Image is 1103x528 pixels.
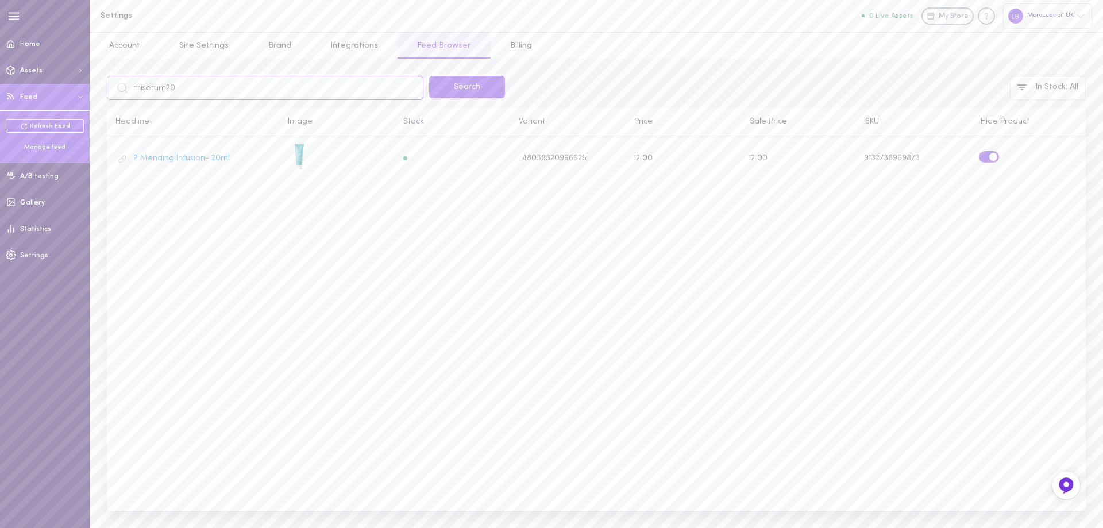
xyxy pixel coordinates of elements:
[978,7,995,25] div: Knowledge center
[972,117,1087,127] div: Hide Product
[864,154,920,163] span: 9132738969873
[6,119,84,133] a: Refresh Feed
[749,154,768,163] span: 12.00
[939,11,969,22] span: My Store
[1058,477,1075,494] img: Feedback Button
[249,33,311,59] a: Brand
[857,117,972,127] div: SKU
[160,33,248,59] a: Site Settings
[133,153,230,164] a: ? Mending Infusion- 20ml
[429,76,505,98] button: Search
[20,67,43,74] span: Assets
[741,117,857,127] div: Sale Price
[862,12,921,20] a: 0 Live Assets
[921,7,974,25] a: My Store
[522,153,587,164] span: 48038320996625
[20,252,48,259] span: Settings
[20,94,37,101] span: Feed
[20,41,40,48] span: Home
[279,117,395,127] div: Image
[1003,3,1092,28] div: Moroccanoil UK
[398,33,490,59] a: Feed Browser
[20,226,51,233] span: Statistics
[626,117,741,127] div: Price
[107,117,279,127] div: Headline
[311,33,398,59] a: Integrations
[491,33,551,59] a: Billing
[107,76,423,100] input: Search
[20,173,59,180] span: A/B testing
[6,143,84,152] div: Manage feed
[1010,76,1086,100] button: In Stock: All
[395,117,510,127] div: Stock
[20,199,45,206] span: Gallery
[862,12,913,20] button: 0 Live Assets
[90,33,160,59] a: Account
[510,117,626,127] div: Variant
[101,11,290,20] h1: Settings
[634,154,653,163] span: 12.00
